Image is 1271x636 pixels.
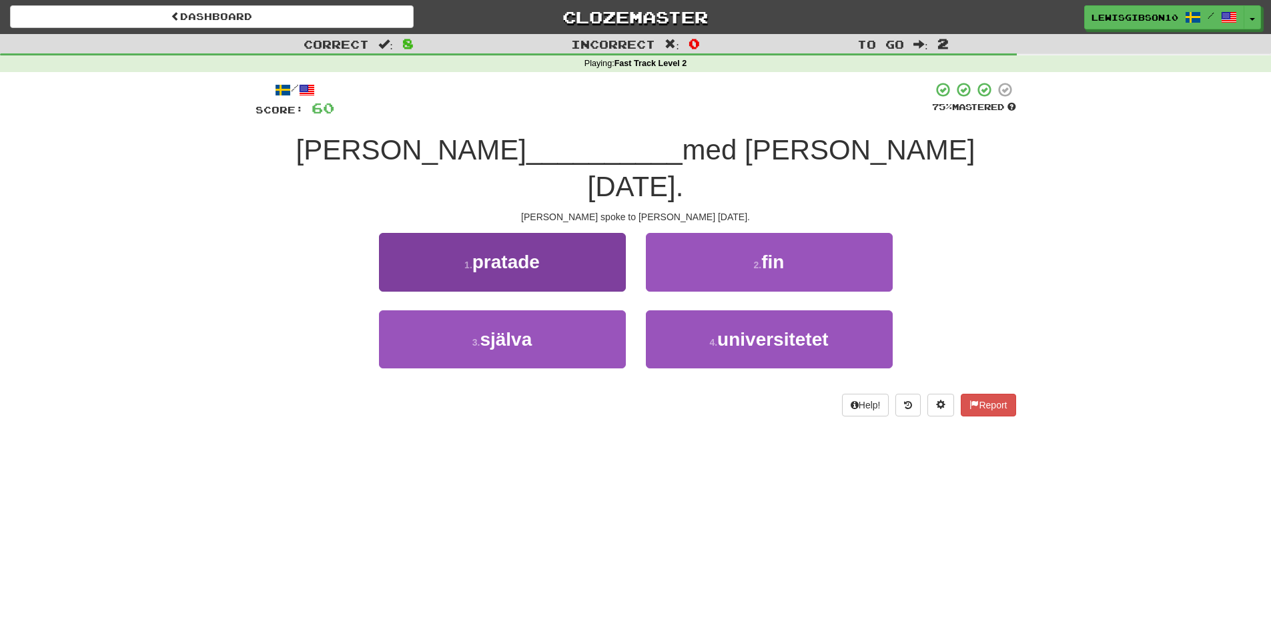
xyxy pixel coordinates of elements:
[614,59,687,68] strong: Fast Track Level 2
[256,104,304,115] span: Score:
[256,81,334,98] div: /
[480,329,532,350] span: själva
[464,260,472,270] small: 1 .
[646,233,893,291] button: 2.fin
[379,233,626,291] button: 1.pratade
[895,394,921,416] button: Round history (alt+y)
[312,99,334,116] span: 60
[472,337,480,348] small: 3 .
[434,5,837,29] a: Clozemaster
[961,394,1015,416] button: Report
[842,394,889,416] button: Help!
[646,310,893,368] button: 4.universitetet
[754,260,762,270] small: 2 .
[932,101,1016,113] div: Mastered
[588,134,975,202] span: med [PERSON_NAME][DATE].
[689,35,700,51] span: 0
[857,37,904,51] span: To go
[717,329,829,350] span: universitetet
[913,39,928,50] span: :
[472,252,540,272] span: pratade
[1084,5,1244,29] a: lewisgibson10 /
[932,101,952,112] span: 75 %
[10,5,414,28] a: Dashboard
[1092,11,1178,23] span: lewisgibson10
[1208,11,1214,20] span: /
[709,337,717,348] small: 4 .
[665,39,679,50] span: :
[378,39,393,50] span: :
[304,37,369,51] span: Correct
[761,252,784,272] span: fin
[571,37,655,51] span: Incorrect
[937,35,949,51] span: 2
[256,210,1016,224] div: [PERSON_NAME] spoke to [PERSON_NAME] [DATE].
[379,310,626,368] button: 3.själva
[402,35,414,51] span: 8
[296,134,526,166] span: [PERSON_NAME]
[526,134,683,166] span: __________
